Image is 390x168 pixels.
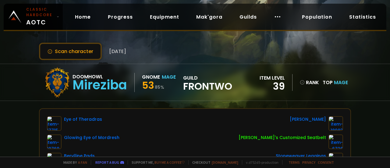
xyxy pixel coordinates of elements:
div: Mireziba [73,80,127,90]
a: Progress [103,11,138,23]
div: Top [323,79,348,86]
div: Glowing Eye of Mordresh [64,134,119,141]
button: Scan character [39,43,102,60]
div: Stoneweaver Leggings [276,153,326,159]
div: 39 [260,82,285,91]
a: Privacy [302,160,315,165]
a: Buy me a coffee [154,160,185,165]
a: Statistics [344,11,381,23]
a: Mak'gora [191,11,227,23]
img: item-6726 [328,134,343,149]
a: Consent [318,160,334,165]
span: Support me, [128,160,185,165]
a: [DOMAIN_NAME] [212,160,238,165]
span: Mage [334,79,348,86]
a: Guilds [235,11,262,23]
div: Eye of Theradras [64,116,102,123]
div: Gnome [142,73,160,81]
small: 85 % [155,84,164,90]
small: Classic Hardcore [26,7,54,18]
img: item-17715 [47,116,62,131]
div: [PERSON_NAME]'s Customized Seatbelt [239,134,326,141]
span: [DATE] [109,48,126,55]
div: item level [260,74,285,82]
img: item-10769 [47,134,62,149]
span: v. d752d5 - production [242,160,278,165]
a: Terms [289,160,300,165]
a: Home [70,11,96,23]
span: Checkout [188,160,238,165]
div: Doomhowl [73,73,127,80]
img: item-18083 [328,116,343,131]
div: [PERSON_NAME] [290,116,326,123]
div: guild [183,74,232,91]
span: Frontwo [183,82,232,91]
a: Classic HardcoreAOTC [4,4,63,30]
a: Population [297,11,337,23]
div: Mage [162,73,176,81]
span: 53 [142,78,154,92]
a: Report a bug [95,160,119,165]
div: Berylline Pads [64,153,95,159]
span: Made by [60,160,87,165]
a: Equipment [145,11,184,23]
div: rank [300,79,319,86]
span: AOTC [26,7,54,27]
a: a fan [78,160,87,165]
